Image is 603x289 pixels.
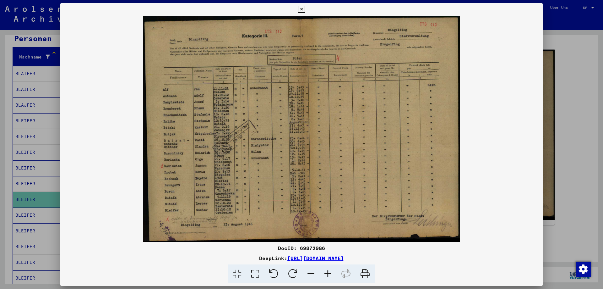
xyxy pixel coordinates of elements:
div: DocID: 69872986 [60,244,543,252]
img: 001.jpg [60,16,543,242]
a: [URL][DOMAIN_NAME] [287,255,344,261]
div: DeepLink: [60,254,543,262]
img: Zustimmung ändern [576,262,591,277]
div: Zustimmung ändern [575,261,590,276]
